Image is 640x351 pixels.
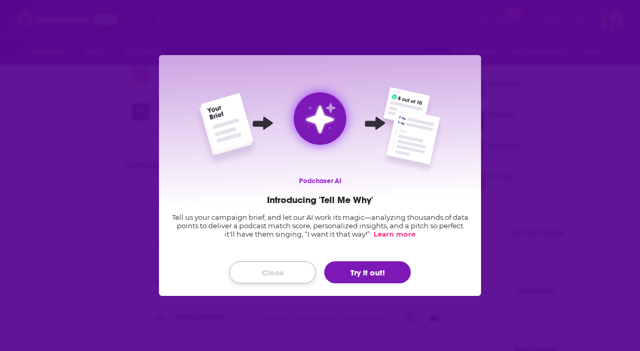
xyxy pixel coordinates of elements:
img: tell me why sparkle [303,102,337,136]
img: Bottom Right Element [382,108,445,175]
h2: Introducing 'Tell Me Why' [267,194,373,206]
button: Close [229,261,316,283]
a: Learn more [371,230,415,238]
p: Podchaser AI [293,176,348,186]
img: Left Side Intro [194,93,259,169]
p: Tell us your campaign brief, and let our AI work its magic—analyzing thousands of data points to ... [172,213,468,238]
img: Arrow [349,97,401,150]
button: Try it out! [324,261,411,283]
img: Top Right Element [379,87,434,136]
img: Arrow [237,97,289,150]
